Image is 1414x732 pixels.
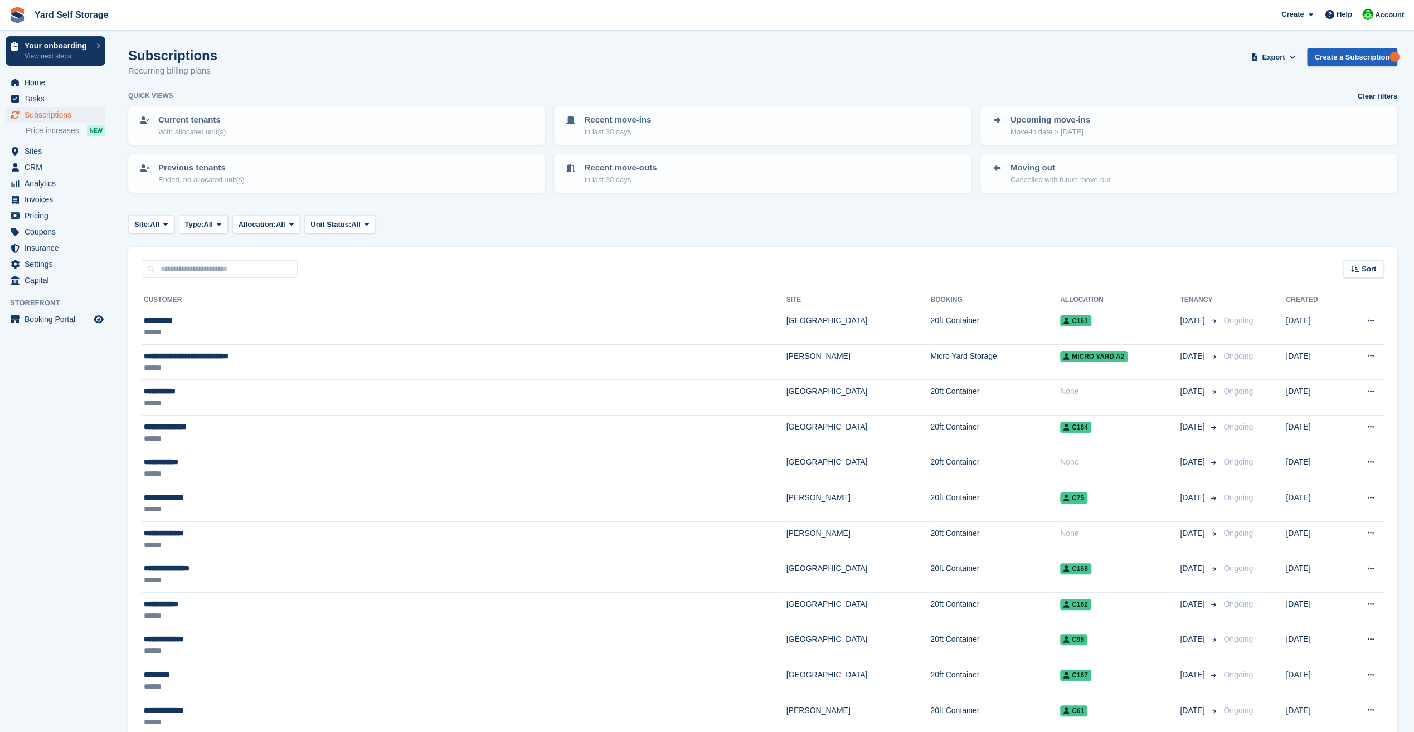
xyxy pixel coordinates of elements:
span: Sites [25,143,91,159]
span: [DATE] [1180,528,1207,539]
span: All [351,219,361,230]
span: Settings [25,256,91,272]
span: Storefront [10,297,111,309]
p: Current tenants [158,114,226,126]
div: None [1060,456,1180,468]
span: Ongoing [1223,564,1253,573]
td: [GEOGRAPHIC_DATA] [786,309,931,345]
span: [DATE] [1180,705,1207,716]
p: Ended, no allocated unit(s) [158,174,245,186]
p: In last 30 days [584,126,651,138]
span: Ongoing [1223,352,1253,360]
td: [PERSON_NAME] [786,486,931,522]
a: Your onboarding View next steps [6,36,105,66]
span: Ongoing [1223,670,1253,679]
td: 20ft Container [930,592,1060,628]
span: Analytics [25,175,91,191]
a: Clear filters [1357,91,1397,102]
span: Booking Portal [25,311,91,327]
span: Sort [1362,263,1376,275]
span: Type: [185,219,204,230]
p: Upcoming move-ins [1010,114,1090,126]
div: NEW [87,125,105,136]
th: Customer [142,291,786,309]
p: Recent move-ins [584,114,651,126]
td: [DATE] [1286,592,1342,628]
span: Ongoing [1223,635,1253,643]
td: [DATE] [1286,309,1342,345]
td: [GEOGRAPHIC_DATA] [786,663,931,699]
td: [DATE] [1286,628,1342,663]
p: Moving out [1010,162,1110,174]
span: Export [1262,52,1285,63]
span: [DATE] [1180,669,1207,681]
a: Price increases NEW [26,124,105,136]
span: CRM [25,159,91,175]
td: [DATE] [1286,451,1342,486]
div: Tooltip anchor [1389,52,1400,62]
td: [DATE] [1286,557,1342,593]
a: Recent move-ins In last 30 days [555,107,970,144]
span: Ongoing [1223,529,1253,538]
td: [GEOGRAPHIC_DATA] [786,451,931,486]
td: [DATE] [1286,380,1342,416]
a: Moving out Cancelled with future move-out [981,155,1396,192]
a: menu [6,208,105,223]
td: 20ft Container [930,415,1060,451]
span: C95 [1060,634,1087,645]
button: Site: All [128,215,174,233]
th: Booking [930,291,1060,309]
a: menu [6,107,105,123]
span: Micro Yard A2 [1060,351,1128,362]
p: View next steps [25,51,91,61]
span: Insurance [25,240,91,256]
span: All [150,219,159,230]
a: Yard Self Storage [30,6,113,24]
span: C162 [1060,599,1091,610]
a: menu [6,175,105,191]
td: [DATE] [1286,344,1342,380]
h1: Subscriptions [128,48,217,63]
p: With allocated unit(s) [158,126,226,138]
span: Coupons [25,224,91,240]
td: 20ft Container [930,486,1060,522]
span: Ongoing [1223,387,1253,396]
span: C75 [1060,492,1087,504]
img: stora-icon-8386f47178a22dfd0bd8f6a31ec36ba5ce8667c1dd55bd0f319d3a0aa187defe.svg [9,7,26,23]
button: Unit Status: All [304,215,375,233]
h6: Quick views [128,91,173,101]
span: All [276,219,285,230]
span: C161 [1060,315,1091,326]
p: Cancelled with future move-out [1010,174,1110,186]
th: Tenancy [1180,291,1219,309]
a: Create a Subscription [1307,48,1397,66]
p: Previous tenants [158,162,245,174]
span: [DATE] [1180,633,1207,645]
span: [DATE] [1180,598,1207,610]
div: None [1060,528,1180,539]
span: Ongoing [1223,457,1253,466]
span: [DATE] [1180,492,1207,504]
p: Move-in date > [DATE] [1010,126,1090,138]
a: menu [6,75,105,90]
span: [DATE] [1180,456,1207,468]
span: All [203,219,213,230]
td: [PERSON_NAME] [786,521,931,557]
td: 20ft Container [930,309,1060,345]
a: menu [6,159,105,175]
th: Allocation [1060,291,1180,309]
a: menu [6,256,105,272]
span: Ongoing [1223,599,1253,608]
span: Pricing [25,208,91,223]
span: Ongoing [1223,422,1253,431]
th: Created [1286,291,1342,309]
img: Nicholas Bellwood [1362,9,1373,20]
span: C164 [1060,422,1091,433]
a: menu [6,91,105,106]
td: 20ft Container [930,663,1060,699]
a: Preview store [92,313,105,326]
a: menu [6,311,105,327]
a: Previous tenants Ended, no allocated unit(s) [129,155,544,192]
td: 20ft Container [930,628,1060,663]
a: menu [6,240,105,256]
